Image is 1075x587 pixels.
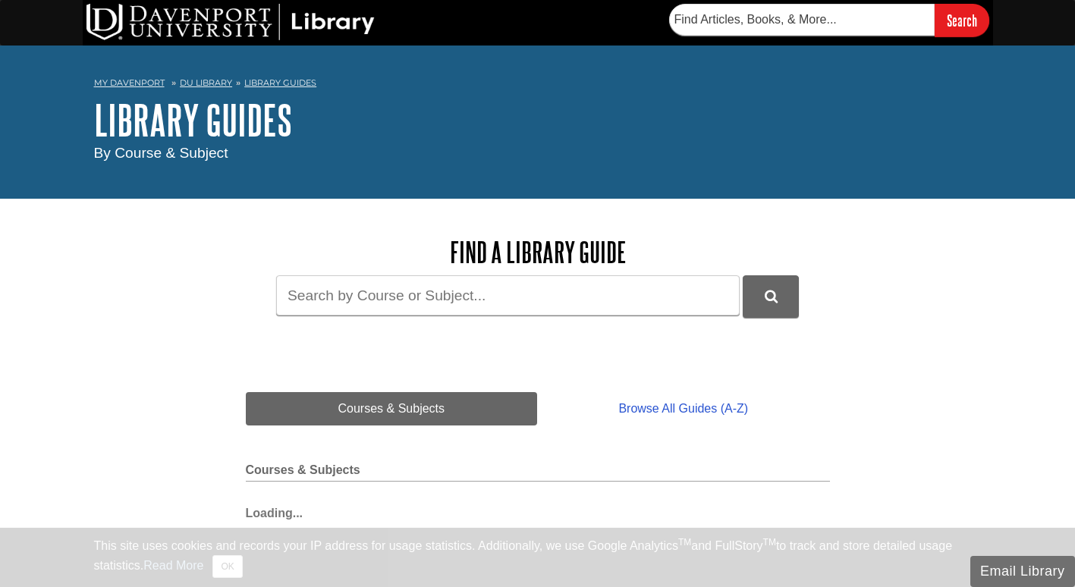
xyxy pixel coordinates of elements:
div: Loading... [246,497,830,523]
button: Close [212,555,242,578]
h2: Find a Library Guide [246,237,830,268]
a: DU Library [180,77,232,88]
i: Search Library Guides [765,290,778,303]
img: DU Library [86,4,375,40]
nav: breadcrumb [94,73,982,97]
div: By Course & Subject [94,143,982,165]
h1: Library Guides [94,97,982,143]
h2: Courses & Subjects [246,463,830,482]
a: My Davenport [94,77,165,89]
a: Read More [143,559,203,572]
a: Courses & Subjects [246,392,538,425]
input: Search [935,4,989,36]
div: This site uses cookies and records your IP address for usage statistics. Additionally, we use Goo... [94,537,982,578]
input: Find Articles, Books, & More... [669,4,935,36]
a: Library Guides [244,77,316,88]
form: Searches DU Library's articles, books, and more [669,4,989,36]
a: Browse All Guides (A-Z) [537,392,829,425]
input: Search by Course or Subject... [276,275,740,315]
button: Email Library [970,556,1075,587]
